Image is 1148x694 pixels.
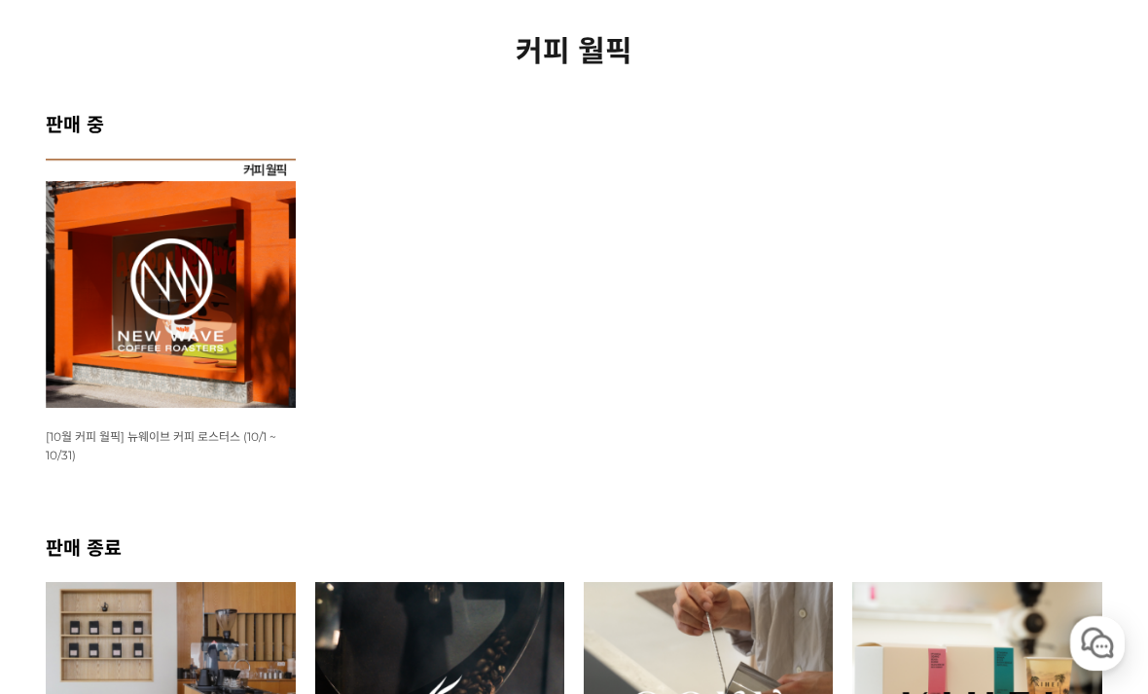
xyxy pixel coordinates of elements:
[46,27,1102,70] h2: 커피 월픽
[46,429,276,462] span: [10월 커피 월픽] 뉴웨이브 커피 로스터스 (10/1 ~ 10/31)
[128,532,251,581] a: 대화
[301,562,324,577] span: 설정
[46,532,1102,561] h2: 판매 종료
[6,532,128,581] a: 홈
[46,159,295,408] img: [10월 커피 월픽] 뉴웨이브 커피 로스터스 (10/1 ~ 10/31)
[61,562,73,577] span: 홈
[178,563,201,578] span: 대화
[46,109,1102,137] h2: 판매 중
[46,428,276,462] a: [10월 커피 월픽] 뉴웨이브 커피 로스터스 (10/1 ~ 10/31)
[251,532,374,581] a: 설정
